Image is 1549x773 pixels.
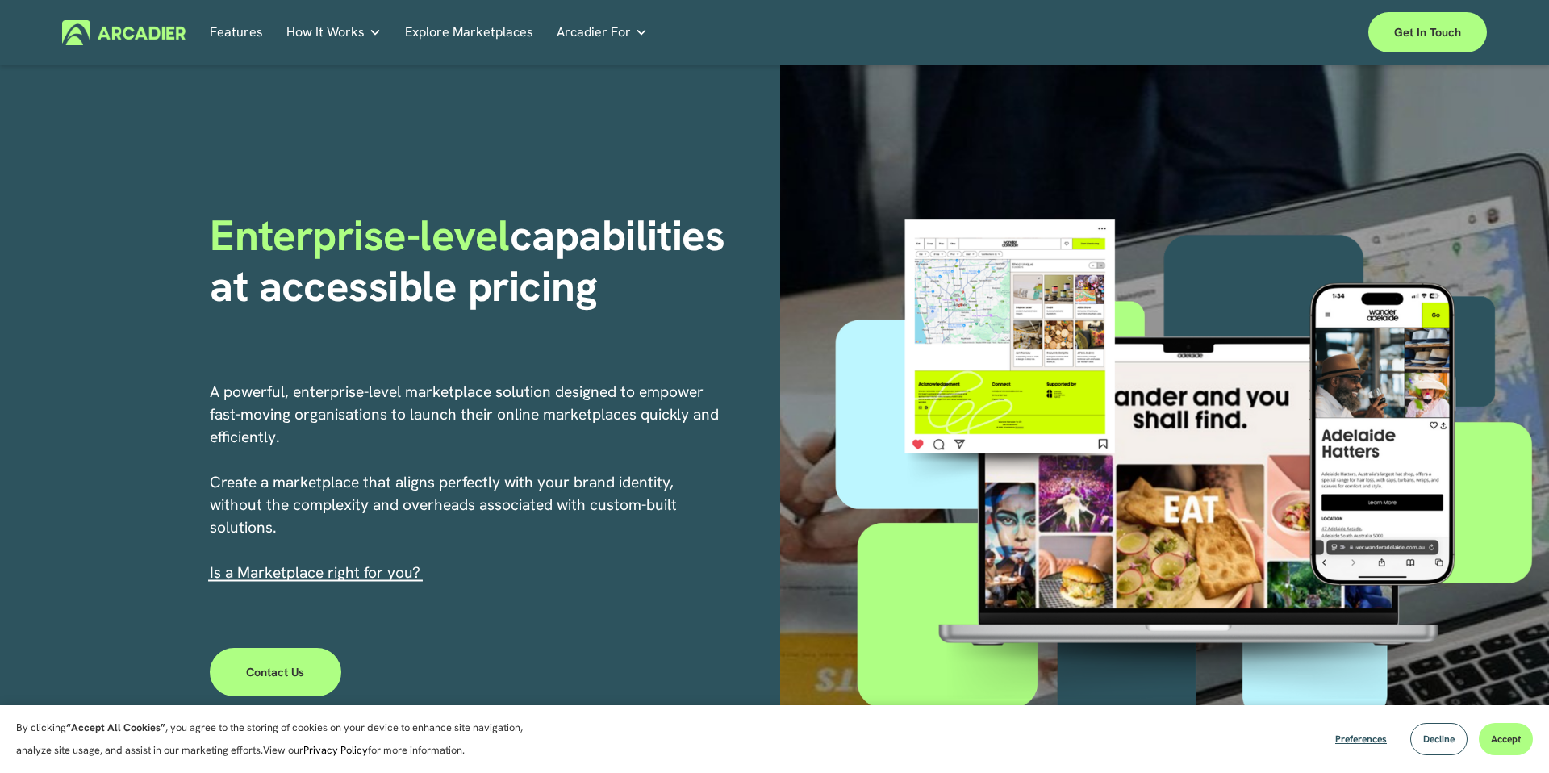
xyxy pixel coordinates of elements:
a: Get in touch [1368,12,1487,52]
span: How It Works [286,21,365,44]
img: Arcadier [62,20,186,45]
p: By clicking , you agree to the storing of cookies on your device to enhance site navigation, anal... [16,717,541,762]
span: I [210,562,420,583]
strong: capabilities at accessible pricing [210,207,736,313]
button: Decline [1410,723,1468,755]
a: folder dropdown [286,20,382,45]
button: Preferences [1323,723,1399,755]
a: Privacy Policy [303,743,368,757]
span: Accept [1491,733,1521,746]
span: Enterprise-level [210,207,510,263]
a: Features [210,20,263,45]
a: s a Marketplace right for you? [214,562,420,583]
span: Preferences [1335,733,1387,746]
span: Decline [1423,733,1455,746]
a: Contact Us [210,648,341,696]
span: Arcadier For [557,21,631,44]
button: Accept [1479,723,1533,755]
a: Explore Marketplaces [405,20,533,45]
strong: “Accept All Cookies” [66,721,165,734]
a: folder dropdown [557,20,648,45]
p: A powerful, enterprise-level marketplace solution designed to empower fast-moving organisations t... [210,381,721,584]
